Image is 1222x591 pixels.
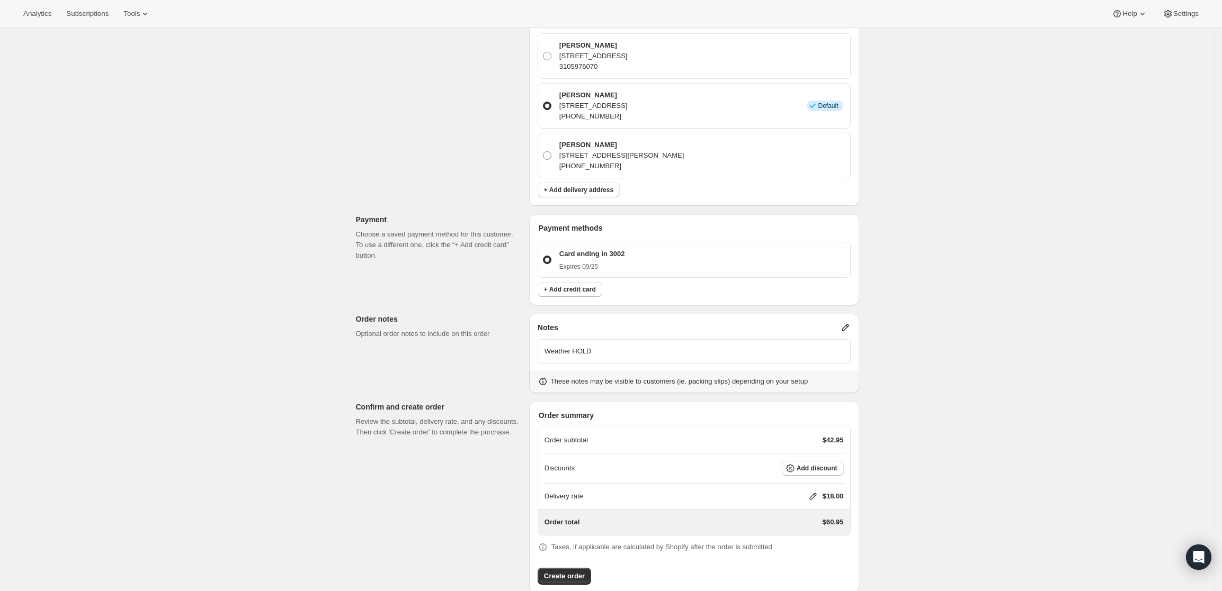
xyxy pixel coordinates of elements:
[123,10,140,18] span: Tools
[356,214,521,225] p: Payment
[1105,6,1154,21] button: Help
[545,346,844,357] p: Weather HOLD
[797,464,837,472] span: Add discount
[559,262,625,271] p: Expires 09/25
[559,111,628,122] p: [PHONE_NUMBER]
[823,491,844,502] p: $18.00
[356,329,521,339] p: Optional order notes to include on this order
[559,90,628,101] p: [PERSON_NAME]
[544,571,585,581] span: Create order
[823,435,844,445] p: $42.95
[1173,10,1199,18] span: Settings
[1156,6,1205,21] button: Settings
[356,402,521,412] p: Confirm and create order
[818,102,838,110] span: Default
[538,282,602,297] button: + Add credit card
[559,140,684,150] p: [PERSON_NAME]
[782,461,844,476] button: Add discount
[559,150,684,161] p: [STREET_ADDRESS][PERSON_NAME]
[545,463,575,474] p: Discounts
[1122,10,1137,18] span: Help
[17,6,58,21] button: Analytics
[559,249,625,259] p: Card ending in 3002
[538,322,558,333] span: Notes
[544,285,596,294] span: + Add credit card
[544,186,613,194] span: + Add delivery address
[539,410,851,421] p: Order summary
[23,10,51,18] span: Analytics
[559,40,628,51] p: [PERSON_NAME]
[117,6,157,21] button: Tools
[356,416,521,438] p: Review the subtotal, delivery rate, and any discounts. Then click 'Create order' to complete the ...
[66,10,109,18] span: Subscriptions
[538,568,591,585] button: Create order
[559,161,684,171] p: [PHONE_NUMBER]
[356,314,521,324] p: Order notes
[545,435,588,445] p: Order subtotal
[545,517,579,528] p: Order total
[539,223,851,233] p: Payment methods
[559,101,628,111] p: [STREET_ADDRESS]
[538,183,620,197] button: + Add delivery address
[545,491,583,502] p: Delivery rate
[60,6,115,21] button: Subscriptions
[559,51,628,61] p: [STREET_ADDRESS]
[356,229,521,261] p: Choose a saved payment method for this customer. To use a different one, click the “+ Add credit ...
[551,542,772,552] p: Taxes, if applicable are calculated by Shopify after the order is submitted
[823,517,844,528] p: $60.95
[559,61,628,72] p: 3105976070
[550,376,808,387] p: These notes may be visible to customers (ie. packing slips) depending on your setup
[1186,544,1211,570] div: Open Intercom Messenger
